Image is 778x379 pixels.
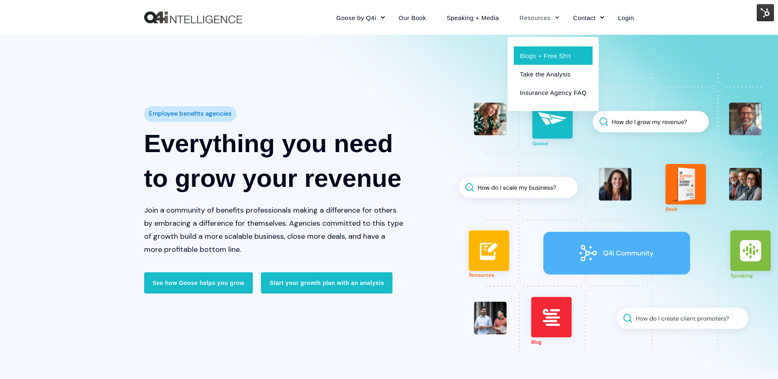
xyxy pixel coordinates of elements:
h1: Everything you need to grow your revenue [144,126,404,195]
span: Employee benefits agencies [149,108,232,120]
a: Start your growth plan with an analysis [261,272,392,294]
p: Join a community of benefits professionals making a difference for others by embracing a differen... [144,204,404,256]
a: Take the Analysis [514,65,593,83]
img: HubSpot Tools Menu Toggle [757,4,774,21]
a: Insurance Agency FAQ [514,83,593,101]
a: See how Goose helps you grow [144,272,253,294]
a: Blogs + Free Sh!t [514,46,593,65]
img: Q4intelligence, LLC logo [144,11,242,24]
a: Back to Home [144,11,242,24]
